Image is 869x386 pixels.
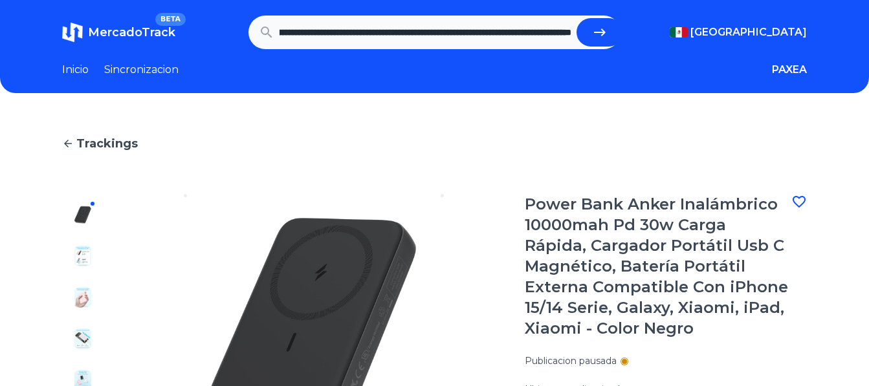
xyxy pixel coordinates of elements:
button: PAXEA [772,62,807,78]
button: [GEOGRAPHIC_DATA] [670,25,807,40]
a: Inicio [62,62,89,78]
img: Power Bank Anker Inalámbrico 10000mah Pd 30w Carga Rápida, Cargador Portátil Usb C Magnético, Bat... [72,204,93,225]
a: Sincronizacion [104,62,179,78]
img: Power Bank Anker Inalámbrico 10000mah Pd 30w Carga Rápida, Cargador Portátil Usb C Magnético, Bat... [72,287,93,308]
a: MercadoTrackBETA [62,22,175,43]
p: Publicacion pausada [525,354,617,367]
span: [GEOGRAPHIC_DATA] [690,25,807,40]
span: MercadoTrack [88,25,175,39]
img: MercadoTrack [62,22,83,43]
a: Trackings [62,134,807,153]
img: Power Bank Anker Inalámbrico 10000mah Pd 30w Carga Rápida, Cargador Portátil Usb C Magnético, Bat... [72,246,93,266]
span: Trackings [76,134,138,153]
img: Power Bank Anker Inalámbrico 10000mah Pd 30w Carga Rápida, Cargador Portátil Usb C Magnético, Bat... [72,328,93,349]
span: BETA [155,13,186,26]
img: Mexico [670,27,688,38]
h1: Power Bank Anker Inalámbrico 10000mah Pd 30w Carga Rápida, Cargador Portátil Usb C Magnético, Bat... [525,194,791,339]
